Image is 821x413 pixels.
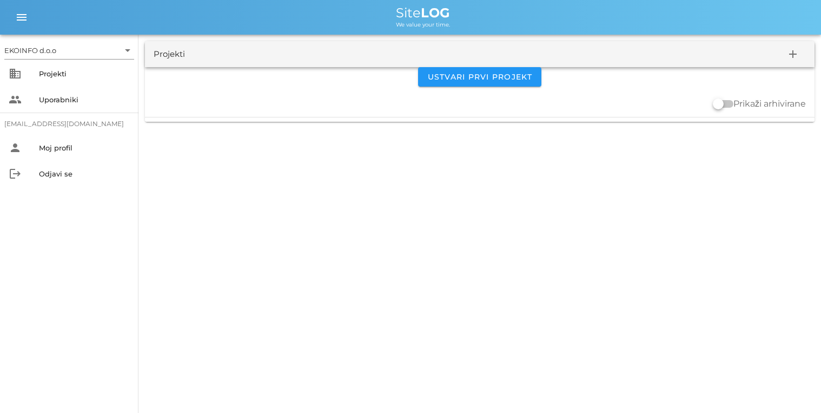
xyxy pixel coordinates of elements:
i: logout [9,167,22,180]
b: LOG [421,5,450,21]
i: menu [15,11,28,24]
i: person [9,141,22,154]
div: EKOINFO d.o.o [4,42,134,59]
span: Site [396,5,450,21]
span: We value your time. [396,21,450,28]
div: Odjavi se [39,169,130,178]
i: business [9,67,22,80]
div: Projekti [39,69,130,78]
div: Moj profil [39,143,130,152]
div: Projekti [154,48,185,61]
div: EKOINFO d.o.o [4,45,56,55]
i: arrow_drop_down [121,44,134,57]
button: Ustvari prvi projekt [418,67,541,87]
i: people [9,93,22,106]
i: add [786,48,799,61]
label: Prikaži arhivirane [733,99,806,109]
span: Ustvari prvi projekt [427,72,532,82]
div: Uporabniki [39,95,130,104]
